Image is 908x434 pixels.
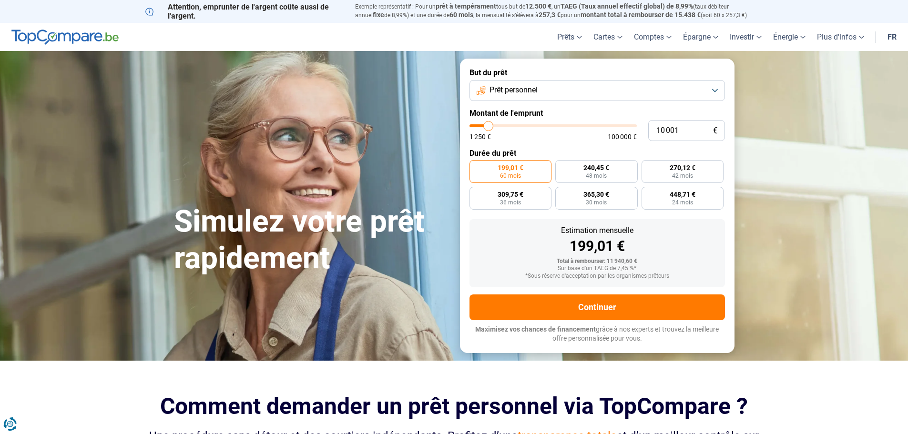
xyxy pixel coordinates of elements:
[145,393,763,419] h2: Comment demander un prêt personnel via TopCompare ?
[449,11,473,19] span: 60 mois
[724,23,767,51] a: Investir
[436,2,496,10] span: prêt à tempérament
[608,133,637,140] span: 100 000 €
[539,11,561,19] span: 257,3 €
[500,173,521,179] span: 60 mois
[355,2,763,20] p: Exemple représentatif : Pour un tous but de , un (taux débiteur annuel de 8,99%) et une durée de ...
[11,30,119,45] img: TopCompare
[551,23,588,51] a: Prêts
[174,203,449,277] h1: Simulez votre prêt rapidement
[767,23,811,51] a: Énergie
[811,23,870,51] a: Plus d'infos
[586,200,607,205] span: 30 mois
[498,164,523,171] span: 199,01 €
[498,191,523,198] span: 309,75 €
[477,227,717,234] div: Estimation mensuelle
[672,200,693,205] span: 24 mois
[477,273,717,280] div: *Sous réserve d'acceptation par les organismes prêteurs
[500,200,521,205] span: 36 mois
[677,23,724,51] a: Épargne
[713,127,717,135] span: €
[469,68,725,77] label: But du prêt
[581,11,701,19] span: montant total à rembourser de 15.438 €
[561,2,693,10] span: TAEG (Taux annuel effectif global) de 8,99%
[469,133,491,140] span: 1 250 €
[469,149,725,158] label: Durée du prêt
[628,23,677,51] a: Comptes
[373,11,384,19] span: fixe
[586,173,607,179] span: 48 mois
[469,294,725,320] button: Continuer
[670,191,695,198] span: 448,71 €
[469,80,725,101] button: Prêt personnel
[670,164,695,171] span: 270,12 €
[475,325,596,333] span: Maximisez vos chances de financement
[145,2,344,20] p: Attention, emprunter de l'argent coûte aussi de l'argent.
[490,85,538,95] span: Prêt personnel
[882,23,902,51] a: fr
[469,325,725,343] p: grâce à nos experts et trouvez la meilleure offre personnalisée pour vous.
[477,239,717,253] div: 199,01 €
[525,2,551,10] span: 12.500 €
[583,191,609,198] span: 365,30 €
[588,23,628,51] a: Cartes
[477,258,717,265] div: Total à rembourser: 11 940,60 €
[477,265,717,272] div: Sur base d'un TAEG de 7,45 %*
[469,109,725,118] label: Montant de l'emprunt
[583,164,609,171] span: 240,45 €
[672,173,693,179] span: 42 mois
